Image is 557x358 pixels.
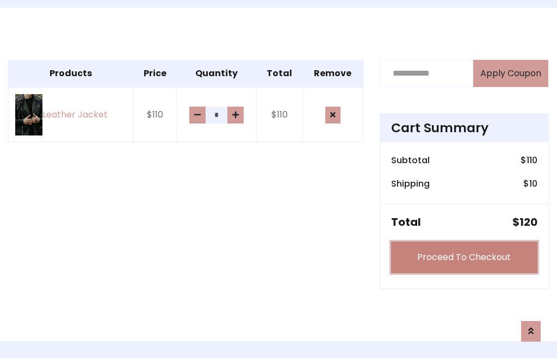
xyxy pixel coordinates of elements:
[15,94,127,135] a: Leather Jacket
[302,60,363,87] th: Remove
[529,177,537,190] span: 10
[9,60,134,87] th: Products
[257,87,303,143] td: $110
[473,60,548,87] button: Apply Coupon
[521,155,537,165] h6: $
[257,60,303,87] th: Total
[391,155,430,165] h6: Subtotal
[527,154,537,166] span: 110
[176,60,256,87] th: Quantity
[519,214,537,230] span: 120
[512,215,537,229] h5: $
[133,60,176,87] th: Price
[391,215,421,229] h5: Total
[391,178,430,189] h6: Shipping
[523,178,537,189] h6: $
[133,87,176,143] td: $110
[391,242,537,273] a: Proceed To Checkout
[391,120,537,135] h4: Cart Summary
